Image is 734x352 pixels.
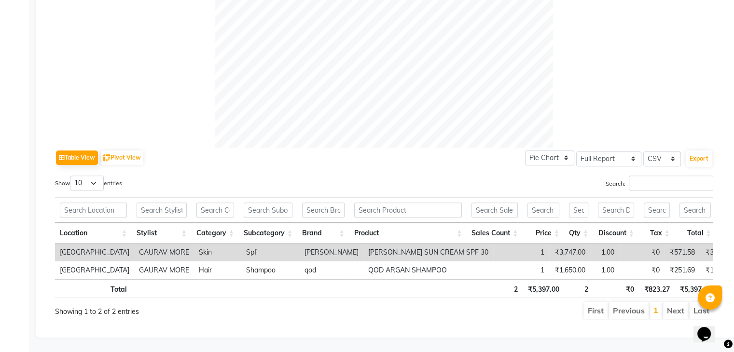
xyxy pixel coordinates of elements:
[549,261,590,279] td: ₹1,650.00
[302,203,345,217] input: Search Brand
[523,279,564,298] th: ₹5,397.00
[300,261,363,279] td: qod
[363,244,493,261] td: [PERSON_NAME] SUN CREAM SPF 30
[55,261,134,279] td: [GEOGRAPHIC_DATA]
[606,176,713,190] label: Search:
[196,203,234,217] input: Search Category
[675,279,716,298] th: ₹5,397.00
[467,279,523,298] th: 2
[569,203,588,217] input: Search Qty
[471,203,518,217] input: Search Sales Count
[363,261,493,279] td: QOD ARGAN SHAMPOO
[644,203,670,217] input: Search Tax
[60,203,127,217] input: Search Location
[194,244,241,261] td: Skin
[493,261,549,279] td: 1
[527,203,559,217] input: Search Price
[244,203,292,217] input: Search Subcategory
[300,244,363,261] td: [PERSON_NAME]
[590,261,619,279] td: 1.00
[239,223,297,244] th: Subcategory: activate to sort column ascending
[55,301,321,317] div: Showing 1 to 2 of 2 entries
[55,176,122,190] label: Show entries
[564,279,593,298] th: 2
[619,244,665,261] td: ₹0
[241,244,300,261] td: Spf
[55,244,134,261] td: [GEOGRAPHIC_DATA]
[693,313,724,342] iframe: chat widget
[523,223,564,244] th: Price: activate to sort column ascending
[665,244,700,261] td: ₹571.58
[354,203,462,217] input: Search Product
[70,176,104,190] select: Showentries
[56,150,98,165] button: Table View
[55,223,132,244] th: Location: activate to sort column ascending
[590,244,619,261] td: 1.00
[137,203,187,217] input: Search Stylist
[639,223,675,244] th: Tax: activate to sort column ascending
[619,261,665,279] td: ₹0
[639,279,675,298] th: ₹823.27
[653,305,658,315] a: 1
[101,150,143,165] button: Pivot View
[564,223,593,244] th: Qty: activate to sort column ascending
[467,223,523,244] th: Sales Count: activate to sort column ascending
[134,244,194,261] td: GAURAV MORE
[241,261,300,279] td: Shampoo
[194,261,241,279] td: Hair
[679,203,711,217] input: Search Total
[192,223,239,244] th: Category: activate to sort column ascending
[665,261,700,279] td: ₹251.69
[134,261,194,279] td: GAURAV MORE
[686,150,712,167] button: Export
[103,154,111,162] img: pivot.png
[297,223,349,244] th: Brand: activate to sort column ascending
[629,176,713,190] input: Search:
[598,203,634,217] input: Search Discount
[55,279,132,298] th: Total
[493,244,549,261] td: 1
[593,223,639,244] th: Discount: activate to sort column ascending
[593,279,639,298] th: ₹0
[349,223,467,244] th: Product: activate to sort column ascending
[675,223,716,244] th: Total: activate to sort column ascending
[549,244,590,261] td: ₹3,747.00
[132,223,192,244] th: Stylist: activate to sort column ascending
